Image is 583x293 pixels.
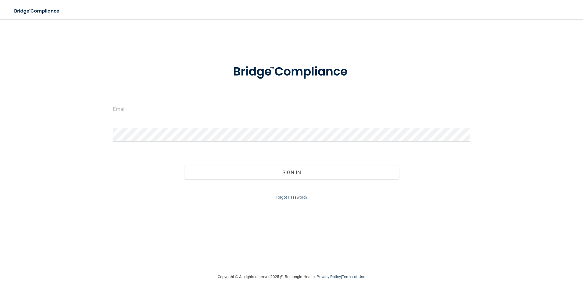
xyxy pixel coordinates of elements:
div: Copyright © All rights reserved 2025 @ Rectangle Health | | [180,267,403,287]
input: Email [113,102,470,116]
button: Sign In [184,166,399,179]
a: Forgot Password? [276,195,307,199]
img: bridge_compliance_login_screen.278c3ca4.svg [9,5,65,17]
a: Terms of Use [342,274,365,279]
a: Privacy Policy [317,274,341,279]
img: bridge_compliance_login_screen.278c3ca4.svg [220,56,363,88]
